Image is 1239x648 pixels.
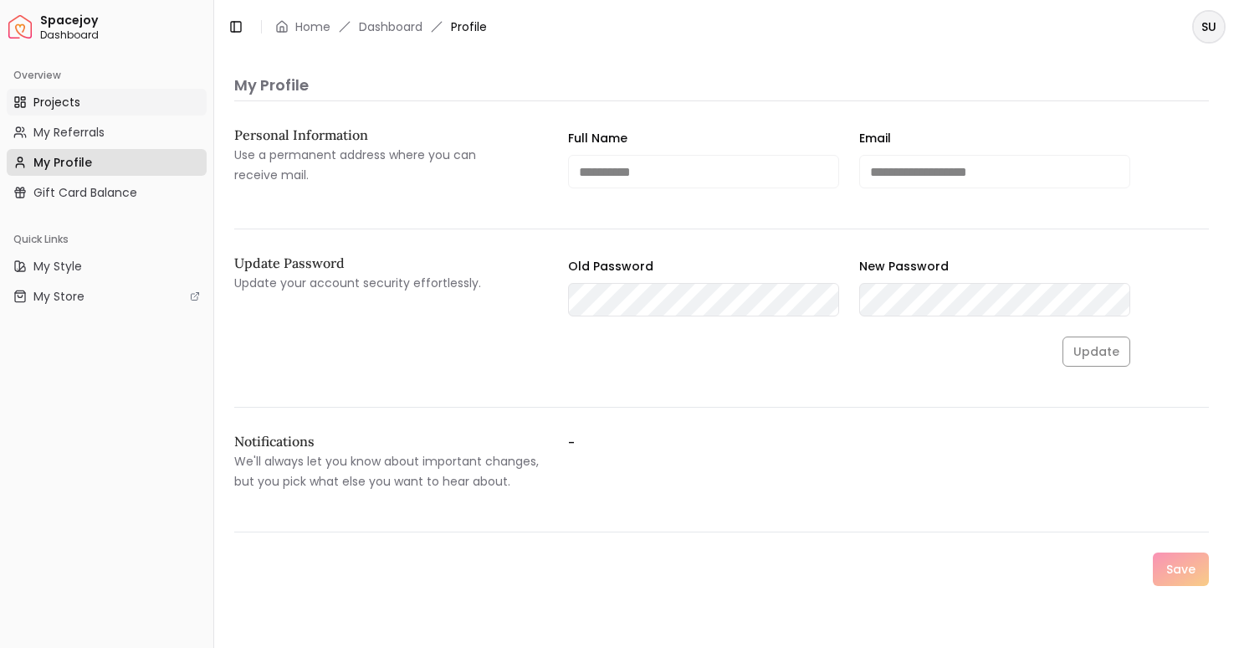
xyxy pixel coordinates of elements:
div: Overview [7,62,207,89]
h2: Update Password [234,256,541,270]
span: Profile [451,18,487,35]
span: Spacejoy [40,13,207,28]
span: My Style [33,258,82,275]
span: Projects [33,94,80,111]
a: My Store [7,283,207,310]
label: Full Name [568,130,627,147]
span: Gift Card Balance [33,184,137,201]
h2: Notifications [234,435,541,448]
button: SU [1192,10,1226,44]
label: - [568,435,875,491]
span: My Profile [33,154,92,171]
label: New Password [859,258,949,275]
a: My Style [7,253,207,280]
label: Old Password [568,258,653,275]
p: We'll always let you know about important changes, but you pick what else you want to hear about. [234,451,541,491]
img: Spacejoy Logo [8,15,32,39]
a: Projects [7,89,207,116]
h2: Personal Information [234,128,541,141]
a: My Referrals [7,119,207,146]
p: Use a permanent address where you can receive mail. [234,145,541,185]
a: My Profile [7,149,207,176]
span: My Store [33,288,84,305]
div: Quick Links [7,226,207,253]
span: My Referrals [33,124,105,141]
span: SU [1194,12,1224,42]
nav: breadcrumb [275,18,487,35]
p: Update your account security effortlessly. [234,273,541,293]
a: Home [295,18,330,35]
p: My Profile [234,74,1209,97]
span: Dashboard [40,28,207,42]
a: Gift Card Balance [7,179,207,206]
a: Spacejoy [8,15,32,39]
label: Email [859,130,891,147]
a: Dashboard [359,18,422,35]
